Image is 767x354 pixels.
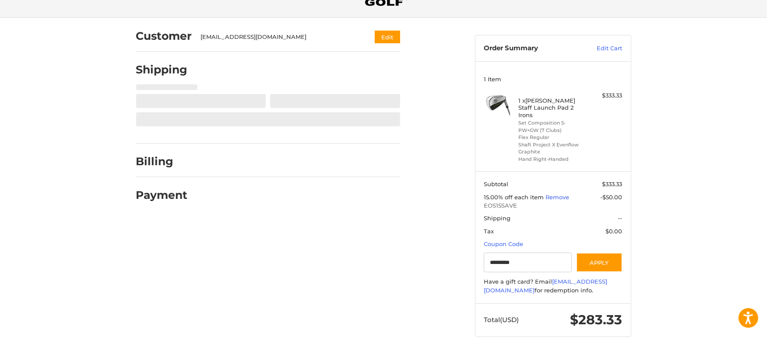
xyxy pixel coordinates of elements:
[518,97,585,118] h4: 1 x [PERSON_NAME] Staff Launch Pad 2 Irons
[578,44,622,53] a: Edit Cart
[136,188,188,202] h2: Payment
[136,63,188,76] h2: Shipping
[375,31,400,43] button: Edit
[136,155,187,168] h2: Billing
[484,278,622,295] div: Have a gift card? Email for redemption info.
[484,180,508,187] span: Subtotal
[484,316,519,324] span: Total (USD)
[484,194,545,201] span: 15.00% off each item
[484,278,607,294] a: [EMAIL_ADDRESS][DOMAIN_NAME]
[484,215,510,222] span: Shipping
[545,194,569,201] a: Remove
[600,194,622,201] span: -$50.00
[570,312,622,328] span: $283.33
[576,253,623,272] button: Apply
[518,141,585,156] li: Shaft Project X Evenflow Graphite
[136,29,192,43] h2: Customer
[518,134,585,141] li: Flex Regular
[201,33,358,42] div: [EMAIL_ADDRESS][DOMAIN_NAME]
[484,201,622,210] span: EOS15SAVE
[484,240,523,247] a: Coupon Code
[518,156,585,163] li: Hand Right-Handed
[484,253,572,272] input: Gift Certificate or Coupon Code
[618,215,622,222] span: --
[484,76,622,83] h3: 1 Item
[484,44,578,53] h3: Order Summary
[588,91,622,100] div: $333.33
[484,228,494,235] span: Tax
[518,119,585,134] li: Set Composition 5-PW+GW (7 Clubs)
[602,180,622,187] span: $333.33
[605,228,622,235] span: $0.00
